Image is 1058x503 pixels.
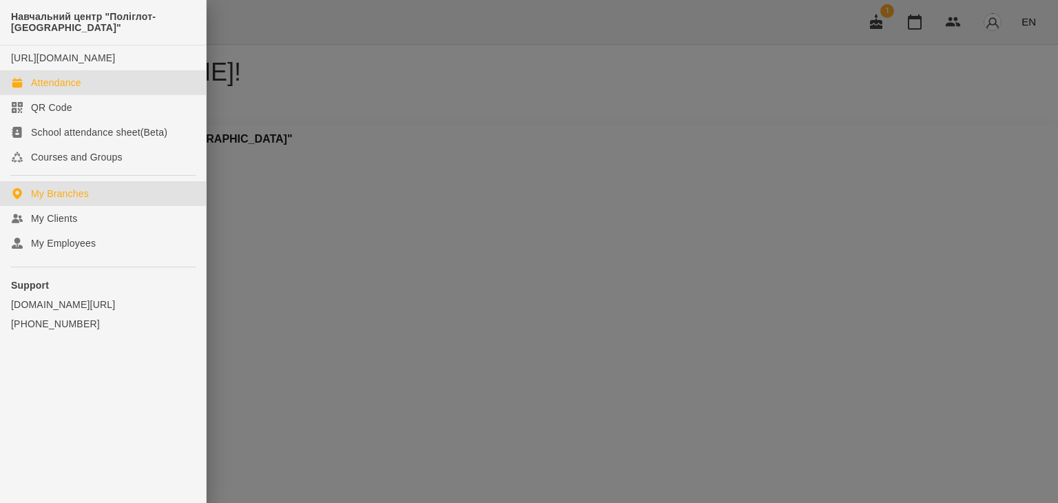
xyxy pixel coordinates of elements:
[11,317,195,331] a: [PHONE_NUMBER]
[31,125,167,139] div: School attendance sheet(Beta)
[11,52,115,63] a: [URL][DOMAIN_NAME]
[31,212,77,225] div: My Clients
[11,11,195,34] span: Навчальний центр "Поліглот-[GEOGRAPHIC_DATA]"
[31,187,89,201] div: My Branches
[31,101,72,114] div: QR Code
[11,298,195,311] a: [DOMAIN_NAME][URL]
[31,76,81,90] div: Attendance
[31,150,123,164] div: Courses and Groups
[31,236,96,250] div: My Employees
[11,278,195,292] p: Support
